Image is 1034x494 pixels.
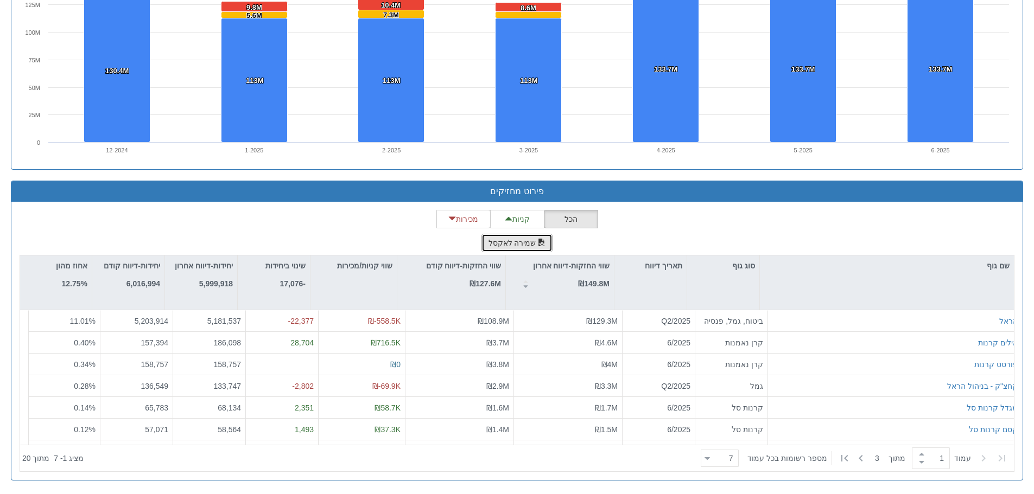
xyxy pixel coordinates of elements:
text: 3-2025 [519,147,538,153]
div: תאריך דיווח [614,255,687,276]
tspan: 113M [383,76,401,85]
div: ‏ מתוך [696,446,1012,470]
text: 75M [29,57,40,63]
span: ‏עמוד [954,453,971,464]
div: 0.14 % [33,402,96,413]
div: שווי קניות/מכירות [310,255,397,276]
div: 157,394 [105,337,168,348]
div: סוג גוף [687,255,759,276]
text: 1-2025 [245,147,263,153]
span: ₪2.9M [486,382,509,390]
strong: 5,999,918 [199,279,233,288]
div: -2,802 [250,381,314,392]
span: 3 [875,453,889,464]
text: 5-2025 [794,147,813,153]
div: 11.01 % [33,316,96,326]
button: אילים קרנות [978,337,1018,348]
button: קניות [490,210,544,228]
h3: פירוט מחזיקים [20,187,1014,196]
span: ₪1.6M [486,403,509,412]
strong: -17,076 [280,279,306,288]
div: 6/2025 [627,402,690,413]
p: שינוי ביחידות [265,260,306,272]
div: Q2/2025 [627,316,690,326]
tspan: 133.7M [791,65,815,73]
button: מגדל קרנות סל [967,402,1018,413]
div: 68,134 [177,402,241,413]
span: ₪1.5M [595,425,618,434]
tspan: 130.4M [105,67,129,75]
tspan: 113M [520,76,538,85]
p: שווי החזקות-דיווח אחרון [533,260,610,272]
tspan: 5.6M [246,11,262,20]
button: קסם קרנות סל [969,424,1018,435]
strong: ₪149.8M [578,279,610,288]
text: 125M [25,2,40,8]
span: ₪0 [390,360,401,369]
div: -22,377 [250,316,314,326]
span: ₪-69.9K [372,382,401,390]
div: 2,351 [250,402,314,413]
p: שווי החזקות-דיווח קודם [426,260,501,272]
span: ₪108.9M [478,317,509,325]
div: שם גוף [760,255,1014,276]
text: 50M [29,85,40,91]
div: 57,071 [105,424,168,435]
div: 133,747 [177,381,241,392]
tspan: 10.4M [381,1,401,9]
span: ₪129.3M [586,317,618,325]
div: 28,704 [250,337,314,348]
div: 1,493 [250,424,314,435]
div: 0.40 % [33,337,96,348]
strong: ₪127.6M [470,279,501,288]
button: הכל [544,210,598,228]
text: 4-2025 [657,147,675,153]
button: שמירה לאקסל [481,234,553,252]
div: 158,757 [105,359,168,370]
span: ₪3.3M [595,382,618,390]
div: קחצ"ק - בניהול הראל [947,381,1018,392]
span: ₪58.7K [375,403,401,412]
div: קרנות סל [700,402,763,413]
div: 6/2025 [627,359,690,370]
button: פורסט קרנות [974,359,1018,370]
div: ‏מציג 1 - 7 ‏ מתוך 20 [22,446,84,470]
span: ₪716.5K [371,338,401,347]
tspan: 7.3M [383,11,399,19]
div: הראל [999,316,1018,326]
span: ₪3.8M [486,360,509,369]
div: 6/2025 [627,337,690,348]
text: 25M [29,112,40,118]
span: ₪1.4M [486,425,509,434]
text: 2-2025 [382,147,401,153]
span: ₪3.7M [486,338,509,347]
div: 58,564 [177,424,241,435]
p: אחוז מהון [56,260,87,272]
div: גמל [700,381,763,392]
span: ₪37.3K [375,425,401,434]
span: ‏מספר רשומות בכל עמוד [747,453,827,464]
div: 0.34 % [33,359,96,370]
div: 136,549 [105,381,168,392]
div: 186,098 [177,337,241,348]
span: ₪-558.5K [368,317,401,325]
text: 6-2025 [931,147,949,153]
div: 158,757 [177,359,241,370]
div: Q2/2025 [627,381,690,392]
div: 6/2025 [627,424,690,435]
tspan: 113M [246,76,264,85]
tspan: 133.7M [929,65,952,73]
span: ₪4.6M [595,338,618,347]
text: 0 [37,139,40,146]
button: מכירות [436,210,491,228]
div: קרן נאמנות [700,359,763,370]
div: קרן נאמנות [700,337,763,348]
div: 0.12 % [33,424,96,435]
span: ₪1.7M [595,403,618,412]
div: 5,181,537 [177,316,241,326]
p: יחידות-דיווח אחרון [175,260,233,272]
